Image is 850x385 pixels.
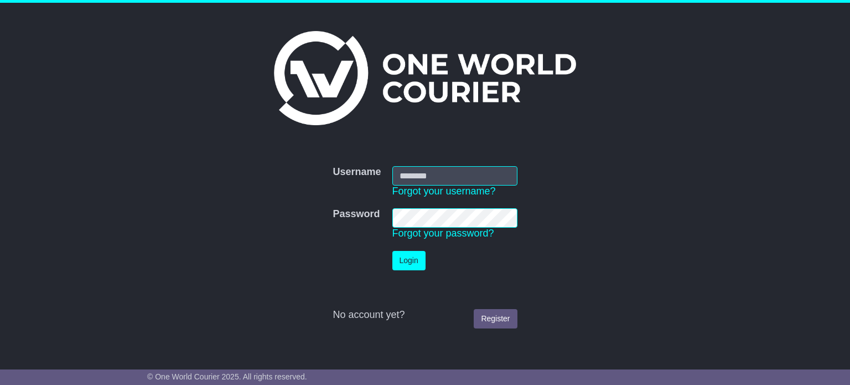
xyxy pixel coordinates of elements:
[274,31,576,125] img: One World
[147,372,307,381] span: © One World Courier 2025. All rights reserved.
[333,166,381,178] label: Username
[392,251,426,270] button: Login
[474,309,517,328] a: Register
[392,228,494,239] a: Forgot your password?
[392,186,496,197] a: Forgot your username?
[333,208,380,220] label: Password
[333,309,517,321] div: No account yet?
